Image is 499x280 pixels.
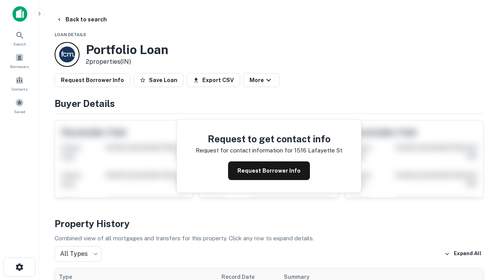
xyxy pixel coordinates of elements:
span: Saved [14,108,25,115]
h4: Buyer Details [55,96,483,110]
iframe: Chat Widget [460,193,499,230]
span: Search [13,41,26,47]
button: Request Borrower Info [228,161,310,180]
h4: Property History [55,217,483,231]
button: Request Borrower Info [55,73,130,87]
h3: Portfolio Loan [86,42,168,57]
div: All Types [55,246,101,262]
p: Combined view of all mortgages and transfers for this property. Click any row to expand details. [55,234,483,243]
button: Back to search [53,12,110,26]
p: 2 properties (IN) [86,57,168,66]
button: Save Loan [133,73,184,87]
button: Expand All [442,248,483,260]
button: Export CSV [187,73,240,87]
h4: Request to get contact info [196,132,342,146]
p: Request for contact information for [196,146,293,155]
img: capitalize-icon.png [12,6,27,22]
span: Loan Details [55,32,86,37]
span: Borrowers [10,63,29,70]
a: Saved [2,95,37,116]
a: Search [2,28,37,49]
span: Contacts [12,86,27,92]
a: Contacts [2,73,37,94]
button: More [243,73,280,87]
p: 1516 lafayette st [294,146,342,155]
a: Borrowers [2,50,37,71]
